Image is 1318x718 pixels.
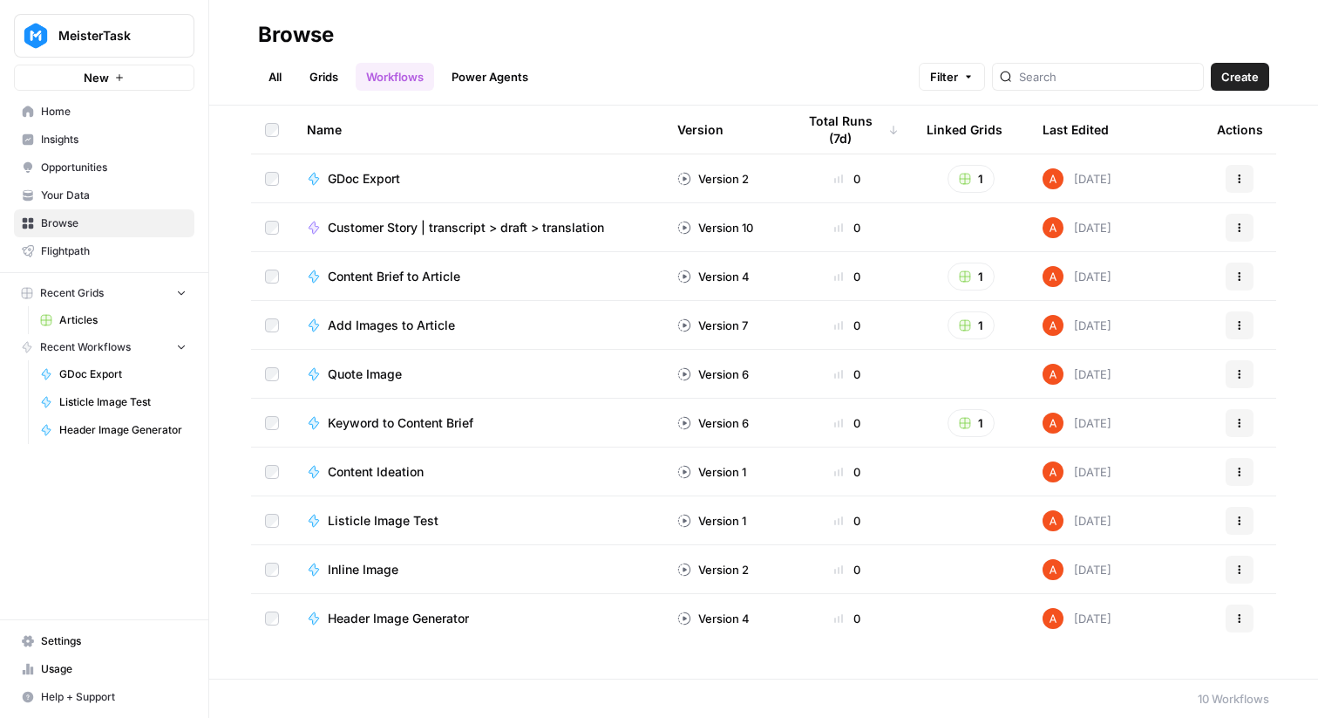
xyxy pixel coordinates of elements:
[59,366,187,382] span: GDoc Export
[307,170,649,188] a: GDoc Export
[328,463,424,481] span: Content Ideation
[41,633,187,649] span: Settings
[796,463,899,481] div: 0
[1043,510,1063,531] img: cje7zb9ux0f2nqyv5qqgv3u0jxek
[41,104,187,120] span: Home
[1043,462,1063,482] img: cje7zb9ux0f2nqyv5qqgv3u0jxek
[1043,559,1111,580] div: [DATE]
[1043,168,1063,189] img: cje7zb9ux0f2nqyv5qqgv3u0jxek
[328,268,460,285] span: Content Brief to Article
[14,209,194,237] a: Browse
[796,366,899,383] div: 0
[84,69,109,86] span: New
[948,409,995,437] button: 1
[677,268,750,285] div: Version 4
[20,20,51,51] img: MeisterTask Logo
[328,317,455,334] span: Add Images to Article
[796,610,899,627] div: 0
[677,561,749,578] div: Version 2
[307,610,649,627] a: Header Image Generator
[41,215,187,231] span: Browse
[14,65,194,91] button: New
[930,68,958,85] span: Filter
[258,21,334,49] div: Browse
[796,561,899,578] div: 0
[1043,364,1111,385] div: [DATE]
[948,263,995,291] button: 1
[41,689,187,705] span: Help + Support
[58,27,164,44] span: MeisterTask
[1043,217,1111,238] div: [DATE]
[59,312,187,328] span: Articles
[32,416,194,444] a: Header Image Generator
[307,561,649,578] a: Inline Image
[32,306,194,334] a: Articles
[1043,413,1063,434] img: cje7zb9ux0f2nqyv5qqgv3u0jxek
[1043,315,1063,336] img: cje7zb9ux0f2nqyv5qqgv3u0jxek
[677,414,749,432] div: Version 6
[796,219,899,236] div: 0
[299,63,349,91] a: Grids
[1043,462,1111,482] div: [DATE]
[258,63,292,91] a: All
[677,610,750,627] div: Version 4
[14,154,194,181] a: Opportunities
[307,366,649,383] a: Quote Image
[677,366,749,383] div: Version 6
[14,14,194,58] button: Workspace: MeisterTask
[919,63,985,91] button: Filter
[796,106,899,154] div: Total Runs (7d)
[796,170,899,188] div: 0
[796,317,899,334] div: 0
[796,414,899,432] div: 0
[356,63,434,91] a: Workflows
[41,243,187,259] span: Flightpath
[677,463,746,481] div: Version 1
[307,317,649,334] a: Add Images to Article
[441,63,539,91] a: Power Agents
[1043,168,1111,189] div: [DATE]
[14,237,194,265] a: Flightpath
[1043,413,1111,434] div: [DATE]
[948,311,995,339] button: 1
[1019,68,1196,85] input: Search
[307,106,649,154] div: Name
[307,512,649,530] a: Listicle Image Test
[14,334,194,360] button: Recent Workflows
[948,165,995,193] button: 1
[41,160,187,175] span: Opportunities
[1043,106,1109,154] div: Last Edited
[32,388,194,416] a: Listicle Image Test
[1043,217,1063,238] img: cje7zb9ux0f2nqyv5qqgv3u0jxek
[1043,266,1063,287] img: cje7zb9ux0f2nqyv5qqgv3u0jxek
[307,463,649,481] a: Content Ideation
[41,661,187,677] span: Usage
[41,188,187,203] span: Your Data
[40,285,104,301] span: Recent Grids
[14,126,194,154] a: Insights
[677,170,749,188] div: Version 2
[328,170,400,188] span: GDoc Export
[1043,608,1111,629] div: [DATE]
[328,414,473,432] span: Keyword to Content Brief
[59,394,187,410] span: Listicle Image Test
[1043,315,1111,336] div: [DATE]
[14,98,194,126] a: Home
[307,268,649,285] a: Content Brief to Article
[927,106,1002,154] div: Linked Grids
[1198,690,1269,708] div: 10 Workflows
[14,181,194,209] a: Your Data
[59,422,187,438] span: Header Image Generator
[1043,364,1063,385] img: cje7zb9ux0f2nqyv5qqgv3u0jxek
[14,655,194,683] a: Usage
[328,512,438,530] span: Listicle Image Test
[328,610,469,627] span: Header Image Generator
[328,366,402,383] span: Quote Image
[1221,68,1259,85] span: Create
[796,512,899,530] div: 0
[328,219,604,236] span: Customer Story | transcript > draft > translation
[1043,510,1111,531] div: [DATE]
[40,339,131,355] span: Recent Workflows
[307,219,649,236] a: Customer Story | transcript > draft > translation
[677,317,748,334] div: Version 7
